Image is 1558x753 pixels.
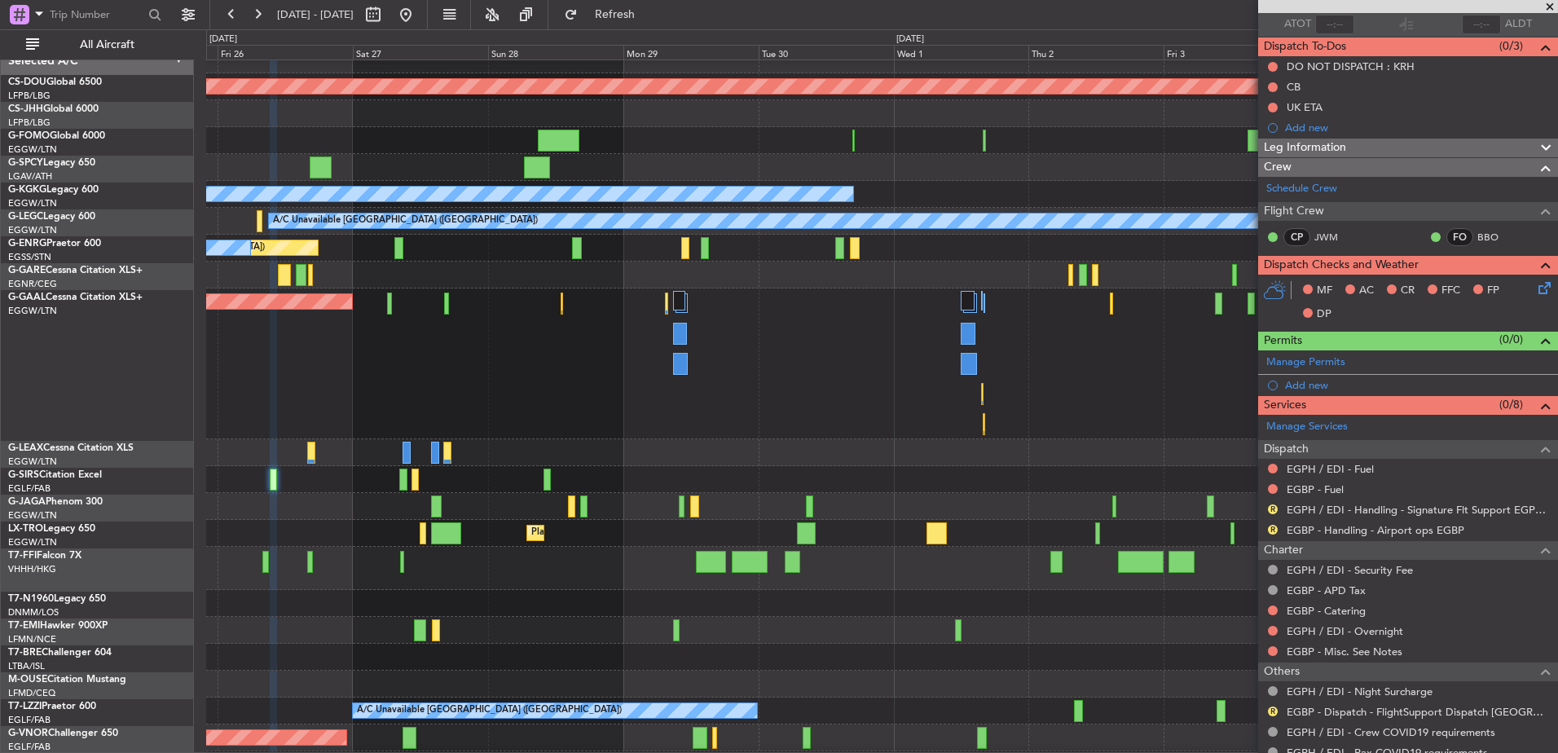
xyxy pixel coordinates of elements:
[8,551,37,561] span: T7-FFI
[1264,663,1300,681] span: Others
[8,212,43,222] span: G-LEGC
[894,45,1029,59] div: Wed 1
[1359,283,1374,299] span: AC
[8,660,45,672] a: LTBA/ISL
[1268,525,1278,535] button: R
[8,266,46,275] span: G-GARE
[1287,645,1402,658] a: EGBP - Misc. See Notes
[8,563,56,575] a: VHHH/HKG
[1285,378,1550,392] div: Add new
[8,224,57,236] a: EGGW/LTN
[1287,100,1323,114] div: UK ETA
[8,702,96,711] a: T7-LZZIPraetor 600
[353,45,488,59] div: Sat 27
[1317,306,1331,323] span: DP
[1264,202,1324,221] span: Flight Crew
[1287,523,1464,537] a: EGBP - Handling - Airport ops EGBP
[1264,332,1302,350] span: Permits
[8,170,52,183] a: LGAV/ATH
[8,131,105,141] a: G-FOMOGlobal 6000
[623,45,759,59] div: Mon 29
[1264,541,1303,560] span: Charter
[8,443,43,453] span: G-LEAX
[1499,37,1523,55] span: (0/3)
[8,470,102,480] a: G-SIRSCitation Excel
[1287,80,1301,94] div: CB
[1287,563,1413,577] a: EGPH / EDI - Security Fee
[896,33,924,46] div: [DATE]
[277,7,354,22] span: [DATE] - [DATE]
[8,239,46,249] span: G-ENRG
[8,509,57,522] a: EGGW/LTN
[1287,604,1366,618] a: EGBP - Catering
[581,9,649,20] span: Refresh
[8,278,57,290] a: EGNR/CEG
[1285,121,1550,134] div: Add new
[8,104,43,114] span: CS-JHH
[1287,503,1550,517] a: EGPH / EDI - Handling - Signature Flt Support EGPH / EDI
[1287,59,1415,73] div: DO NOT DISPATCH : KRH
[8,687,55,699] a: LFMD/CEQ
[1487,283,1499,299] span: FP
[1446,228,1473,246] div: FO
[1266,354,1345,371] a: Manage Permits
[8,594,106,604] a: T7-N1960Legacy 650
[1287,685,1433,698] a: EGPH / EDI - Night Surcharge
[8,551,81,561] a: T7-FFIFalcon 7X
[209,33,237,46] div: [DATE]
[1287,583,1366,597] a: EGBP - APD Tax
[8,470,39,480] span: G-SIRS
[1264,440,1309,459] span: Dispatch
[8,77,46,87] span: CS-DOU
[8,702,42,711] span: T7-LZZI
[1287,725,1495,739] a: EGPH / EDI - Crew COVID19 requirements
[8,443,134,453] a: G-LEAXCessna Citation XLS
[1287,624,1403,638] a: EGPH / EDI - Overnight
[1268,707,1278,716] button: R
[8,497,103,507] a: G-JAGAPhenom 300
[1499,331,1523,348] span: (0/0)
[1028,45,1164,59] div: Thu 2
[8,456,57,468] a: EGGW/LTN
[8,606,59,619] a: DNMM/LOS
[8,621,40,631] span: T7-EMI
[8,239,101,249] a: G-ENRGPraetor 600
[8,305,57,317] a: EGGW/LTN
[8,212,95,222] a: G-LEGCLegacy 600
[1264,396,1306,415] span: Services
[273,209,538,233] div: A/C Unavailable [GEOGRAPHIC_DATA] ([GEOGRAPHIC_DATA])
[8,648,42,658] span: T7-BRE
[18,32,177,58] button: All Aircraft
[8,185,46,195] span: G-KGKG
[8,729,48,738] span: G-VNOR
[8,77,102,87] a: CS-DOUGlobal 6500
[1264,139,1346,157] span: Leg Information
[1287,705,1550,719] a: EGBP - Dispatch - FlightSupport Dispatch [GEOGRAPHIC_DATA]
[1441,283,1460,299] span: FFC
[1284,16,1311,33] span: ATOT
[8,251,51,263] a: EGSS/STN
[1287,482,1344,496] a: EGBP - Fuel
[8,675,47,685] span: M-OUSE
[1264,37,1346,56] span: Dispatch To-Dos
[1499,396,1523,413] span: (0/8)
[8,104,99,114] a: CS-JHHGlobal 6000
[8,185,99,195] a: G-KGKGLegacy 600
[8,648,112,658] a: T7-BREChallenger 604
[8,741,51,753] a: EGLF/FAB
[1164,45,1299,59] div: Fri 3
[8,293,46,302] span: G-GAAL
[8,524,43,534] span: LX-TRO
[1287,462,1374,476] a: EGPH / EDI - Fuel
[8,524,95,534] a: LX-TROLegacy 650
[1505,16,1532,33] span: ALDT
[8,633,56,645] a: LFMN/NCE
[8,675,126,685] a: M-OUSECitation Mustang
[8,117,51,129] a: LFPB/LBG
[1477,230,1514,244] a: BBO
[8,714,51,726] a: EGLF/FAB
[8,197,57,209] a: EGGW/LTN
[357,698,622,723] div: A/C Unavailable [GEOGRAPHIC_DATA] ([GEOGRAPHIC_DATA])
[8,536,57,548] a: EGGW/LTN
[8,729,118,738] a: G-VNORChallenger 650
